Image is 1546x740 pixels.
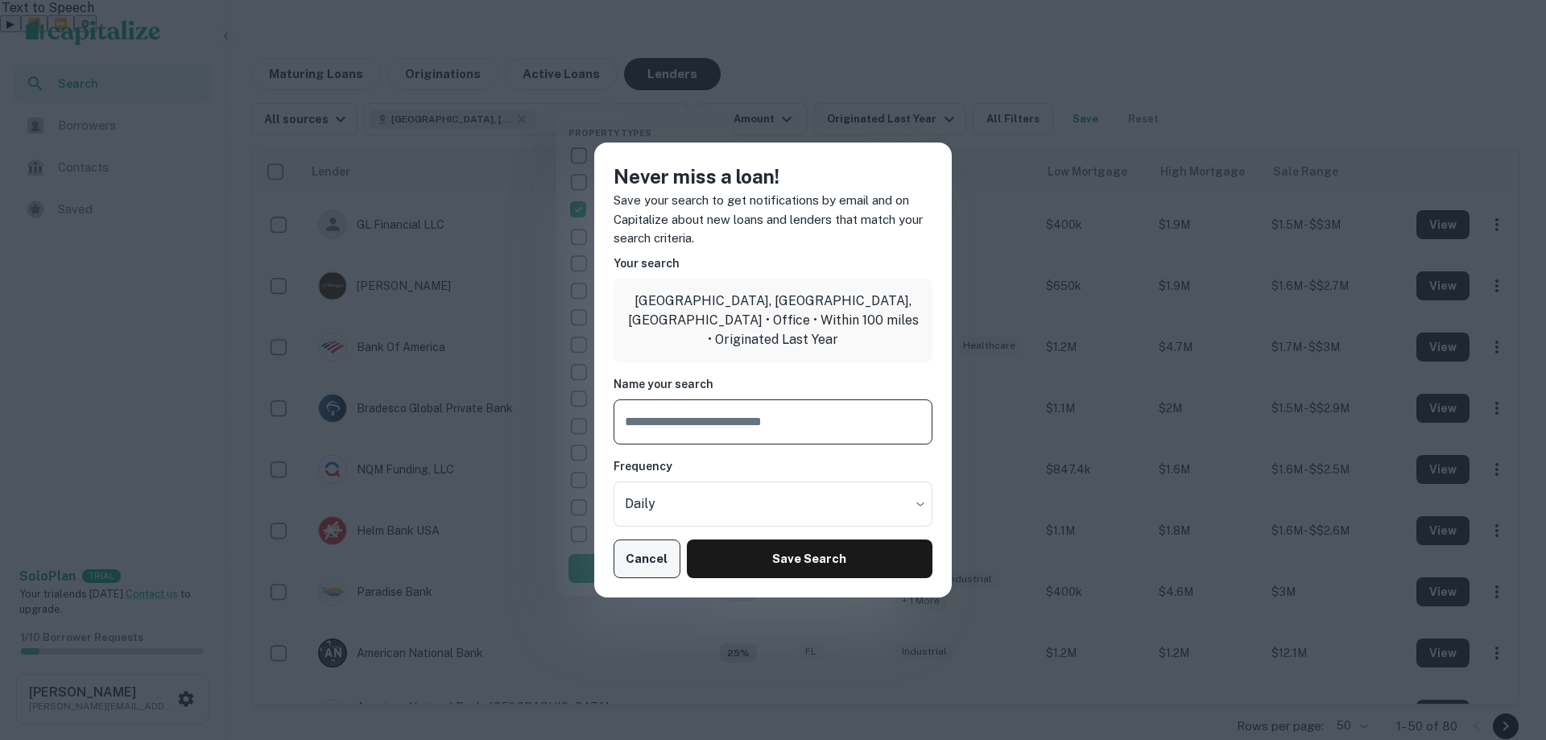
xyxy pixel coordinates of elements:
[614,375,932,393] h6: Name your search
[1465,611,1546,688] iframe: Chat Widget
[614,162,932,191] h4: Never miss a loan!
[614,482,932,527] div: Without label
[614,457,932,475] h6: Frequency
[614,191,932,248] p: Save your search to get notifications by email and on Capitalize about new loans and lenders that...
[687,539,932,578] button: Save Search
[614,254,932,272] h6: Your search
[614,539,680,578] button: Cancel
[626,291,920,349] p: [GEOGRAPHIC_DATA], [GEOGRAPHIC_DATA], [GEOGRAPHIC_DATA] • Office • Within 100 miles • Originated ...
